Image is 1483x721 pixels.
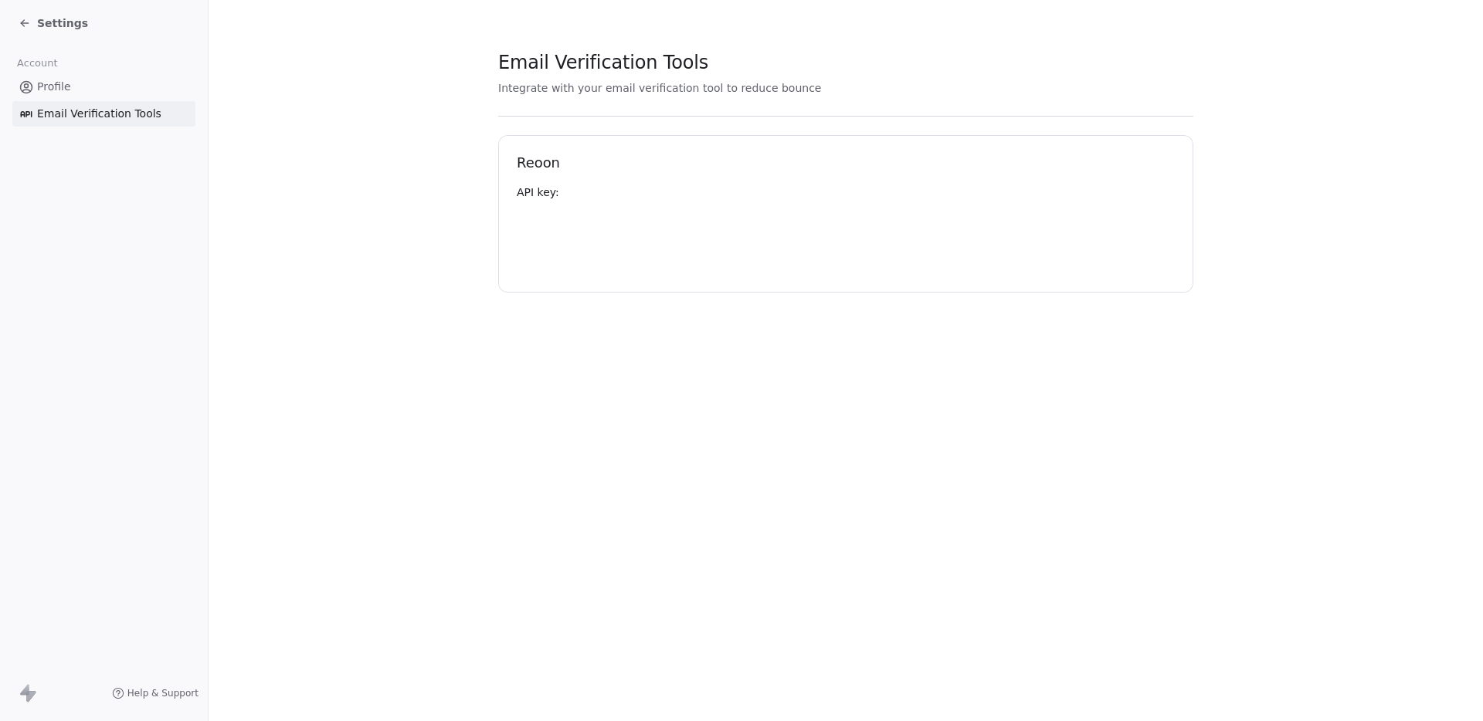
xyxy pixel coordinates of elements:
span: Profile [37,79,71,95]
a: Settings [19,15,88,31]
span: Email Verification Tools [498,51,708,74]
span: Email Verification Tools [37,106,161,122]
a: Help & Support [112,687,199,699]
span: Integrate with your email verification tool to reduce bounce [498,82,821,94]
h1: Reoon [517,154,1175,172]
a: Email Verification Tools [12,101,195,127]
span: Help & Support [127,687,199,699]
div: API key: [517,184,1175,200]
a: Profile [12,74,195,100]
span: Account [10,52,64,75]
span: Settings [37,15,88,31]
